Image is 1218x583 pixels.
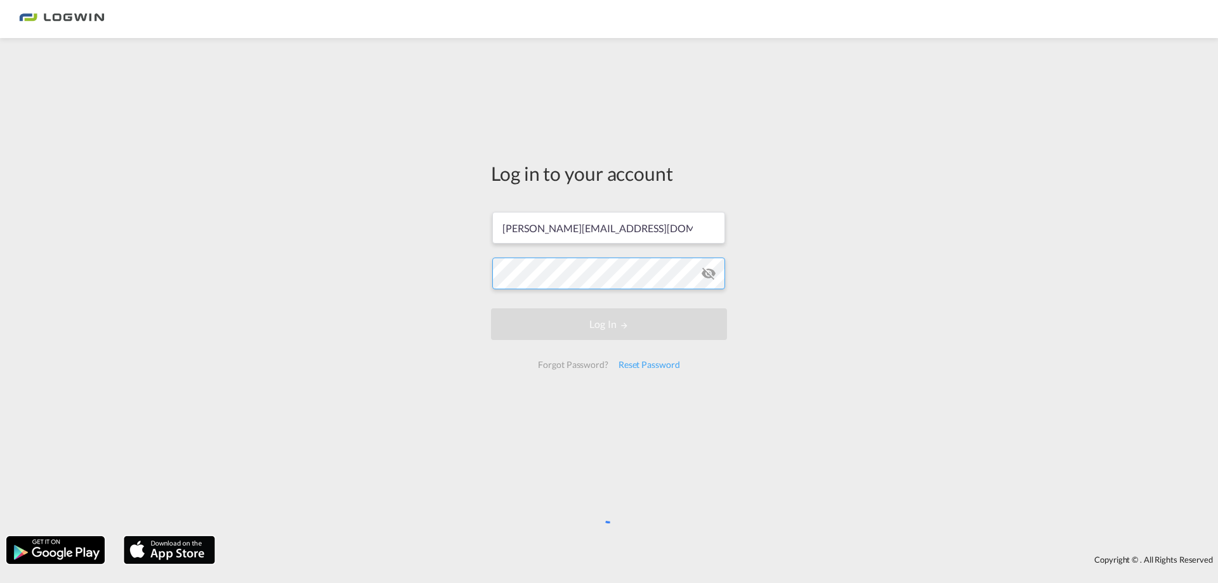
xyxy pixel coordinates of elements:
[491,308,727,340] button: LOGIN
[533,353,613,376] div: Forgot Password?
[19,5,105,34] img: bc73a0e0d8c111efacd525e4c8ad7d32.png
[613,353,685,376] div: Reset Password
[701,266,716,281] md-icon: icon-eye-off
[5,535,106,565] img: google.png
[492,212,725,244] input: Enter email/phone number
[221,549,1218,570] div: Copyright © . All Rights Reserved
[122,535,216,565] img: apple.png
[491,160,727,187] div: Log in to your account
